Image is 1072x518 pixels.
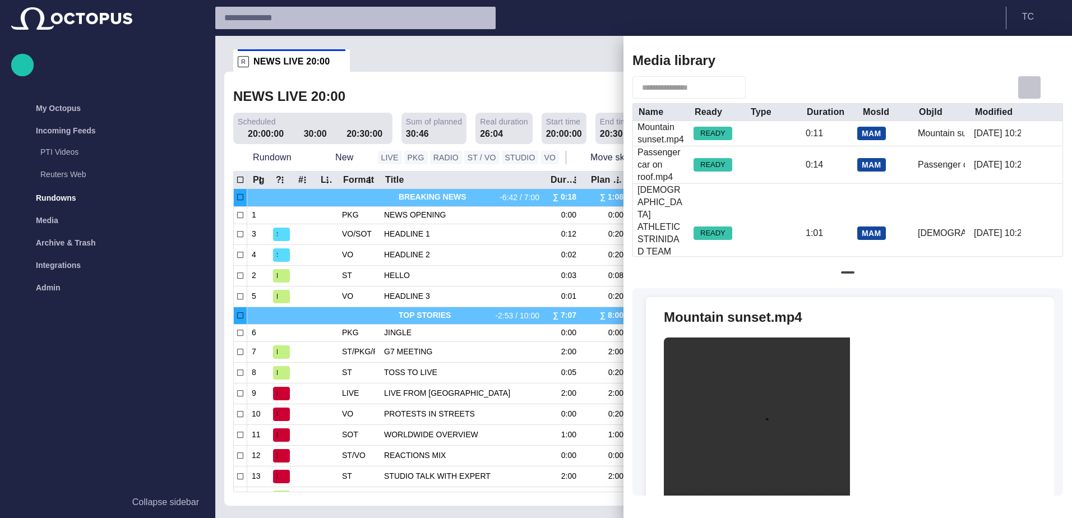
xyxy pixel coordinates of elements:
span: READY [694,159,732,170]
div: ObjId [919,107,942,118]
div: Modified [975,107,1013,118]
span: MAM [862,161,881,169]
div: 0:11 [806,127,823,140]
div: Mountain sunset.mp4 [918,127,965,140]
div: 10/8/2023 10:25 [974,227,1021,239]
div: 10/8/2023 10:25 [974,127,1021,140]
div: 1:01 [806,227,823,239]
div: 0:14 [806,159,823,171]
h2: Media library [632,53,715,68]
div: Ready [695,107,722,118]
span: READY [694,128,732,139]
div: Name [639,107,663,118]
div: Type [751,107,771,118]
span: MAM [862,129,881,137]
div: RUSSIA ATHLETICSTRINIDAD TEAM LEADER.mpg [918,227,965,239]
div: Mountain sunset.mp4 [637,121,685,146]
div: Passenger car on roof.mp4 [637,146,685,183]
div: Resize sidebar [619,277,637,308]
div: MosId [863,107,889,118]
div: 10/8/2023 10:25 [974,159,1021,171]
h2: Mountain sunset.mp4 [664,309,802,325]
div: Duration [807,107,844,118]
div: RUSSIA ATHLETICSTRINIDAD TEAM LEADER.mpg [637,184,685,283]
span: MAM [862,229,881,237]
span: READY [694,228,732,239]
div: Passenger car on roof.mp4 [918,159,965,171]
